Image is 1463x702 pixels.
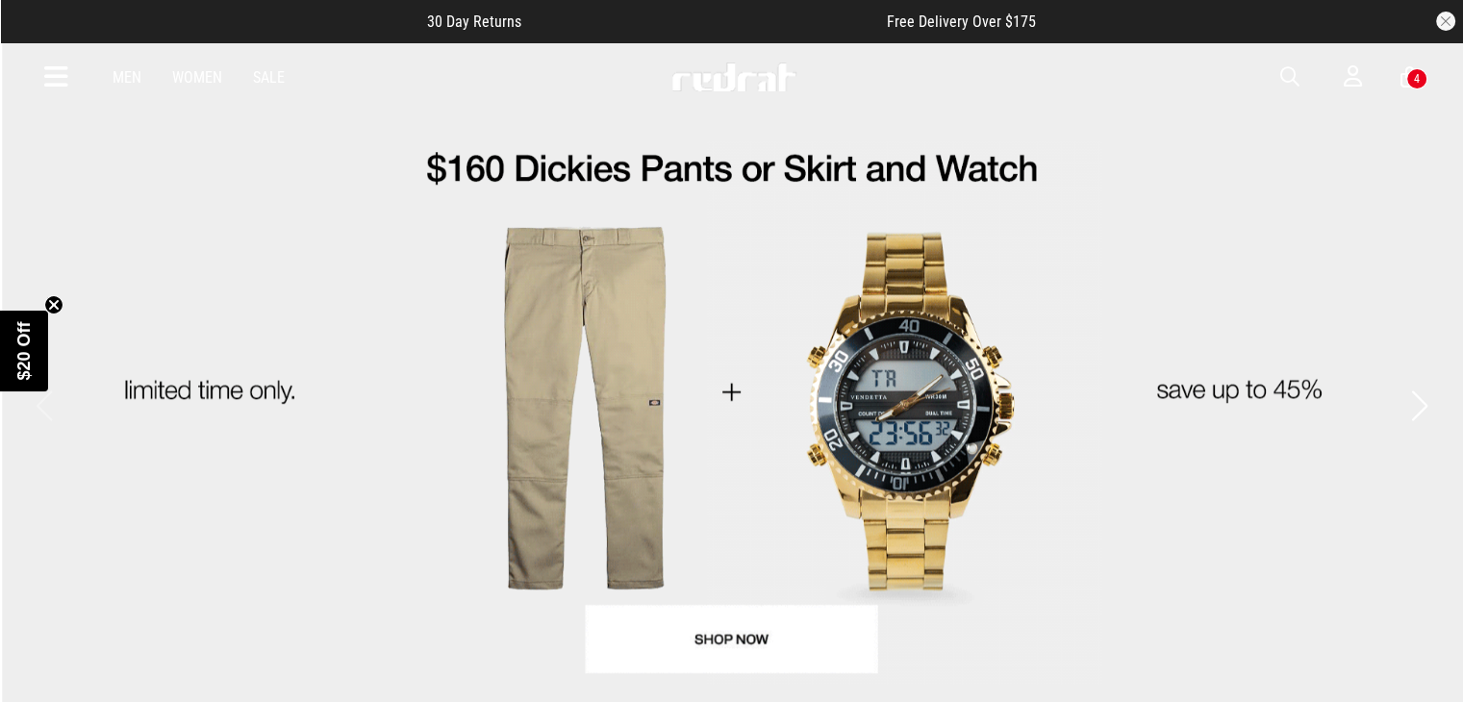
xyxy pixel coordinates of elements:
[1414,72,1420,86] div: 4
[1400,67,1419,88] a: 4
[887,13,1036,31] span: Free Delivery Over $175
[113,68,141,87] a: Men
[44,295,63,314] button: Close teaser
[670,63,797,91] img: Redrat logo
[14,321,34,380] span: $20 Off
[1406,385,1432,427] button: Next slide
[172,68,222,87] a: Women
[427,13,521,31] span: 30 Day Returns
[253,68,285,87] a: Sale
[560,12,848,31] iframe: Customer reviews powered by Trustpilot
[31,385,57,427] button: Previous slide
